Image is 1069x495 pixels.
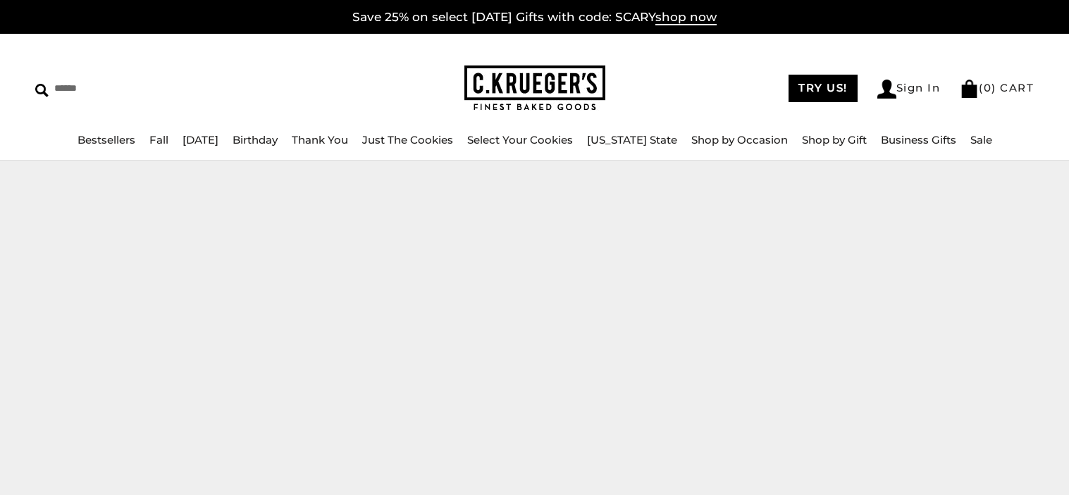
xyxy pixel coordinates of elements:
[183,133,218,146] a: [DATE]
[464,65,605,111] img: C.KRUEGER'S
[789,75,858,102] a: TRY US!
[292,133,348,146] a: Thank You
[960,80,979,98] img: Bag
[691,133,788,146] a: Shop by Occasion
[587,133,677,146] a: [US_STATE] State
[960,81,1034,94] a: (0) CART
[655,10,717,25] span: shop now
[877,80,941,99] a: Sign In
[35,84,49,97] img: Search
[467,133,573,146] a: Select Your Cookies
[881,133,956,146] a: Business Gifts
[802,133,867,146] a: Shop by Gift
[877,80,896,99] img: Account
[233,133,278,146] a: Birthday
[149,133,168,146] a: Fall
[362,133,453,146] a: Just The Cookies
[78,133,135,146] a: Bestsellers
[984,81,992,94] span: 0
[35,77,272,99] input: Search
[970,133,992,146] a: Sale
[352,10,717,25] a: Save 25% on select [DATE] Gifts with code: SCARYshop now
